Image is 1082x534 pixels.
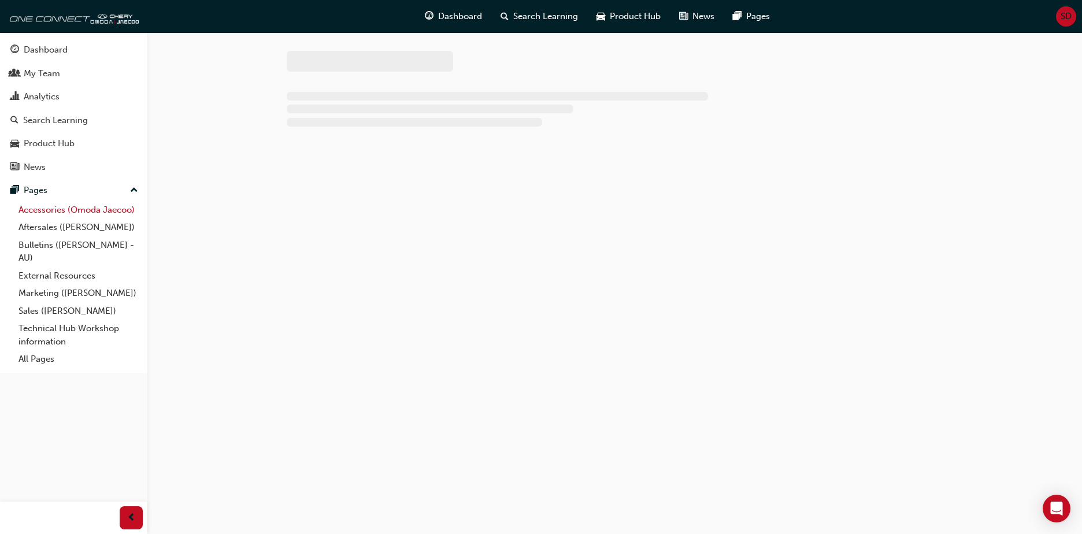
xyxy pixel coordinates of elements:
a: Search Learning [5,110,143,131]
span: pages-icon [10,186,19,196]
span: car-icon [596,9,605,24]
a: Marketing ([PERSON_NAME]) [14,284,143,302]
span: guage-icon [425,9,433,24]
span: news-icon [10,162,19,173]
div: Search Learning [23,114,88,127]
a: Dashboard [5,39,143,61]
span: pages-icon [733,9,742,24]
a: Aftersales ([PERSON_NAME]) [14,218,143,236]
span: Search Learning [513,10,578,23]
span: Dashboard [438,10,482,23]
span: search-icon [10,116,18,126]
a: Accessories (Omoda Jaecoo) [14,201,143,219]
span: news-icon [679,9,688,24]
button: Pages [5,180,143,201]
a: pages-iconPages [724,5,779,28]
span: Product Hub [610,10,661,23]
button: SD [1056,6,1076,27]
img: oneconnect [6,5,139,28]
a: My Team [5,63,143,84]
div: News [24,161,46,174]
a: guage-iconDashboard [416,5,491,28]
span: News [692,10,714,23]
span: people-icon [10,69,19,79]
a: search-iconSearch Learning [491,5,587,28]
a: Sales ([PERSON_NAME]) [14,302,143,320]
a: All Pages [14,350,143,368]
a: Technical Hub Workshop information [14,320,143,350]
div: Open Intercom Messenger [1043,495,1070,522]
span: prev-icon [127,511,136,525]
div: Analytics [24,90,60,103]
span: search-icon [501,9,509,24]
div: Product Hub [24,137,75,150]
a: Product Hub [5,133,143,154]
div: Pages [24,184,47,197]
a: car-iconProduct Hub [587,5,670,28]
span: car-icon [10,139,19,149]
a: External Resources [14,267,143,285]
a: News [5,157,143,178]
span: chart-icon [10,92,19,102]
div: Dashboard [24,43,68,57]
span: guage-icon [10,45,19,55]
button: DashboardMy TeamAnalyticsSearch LearningProduct HubNews [5,37,143,180]
a: Bulletins ([PERSON_NAME] - AU) [14,236,143,267]
span: up-icon [130,183,138,198]
a: Analytics [5,86,143,107]
div: My Team [24,67,60,80]
span: SD [1061,10,1072,23]
span: Pages [746,10,770,23]
a: news-iconNews [670,5,724,28]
